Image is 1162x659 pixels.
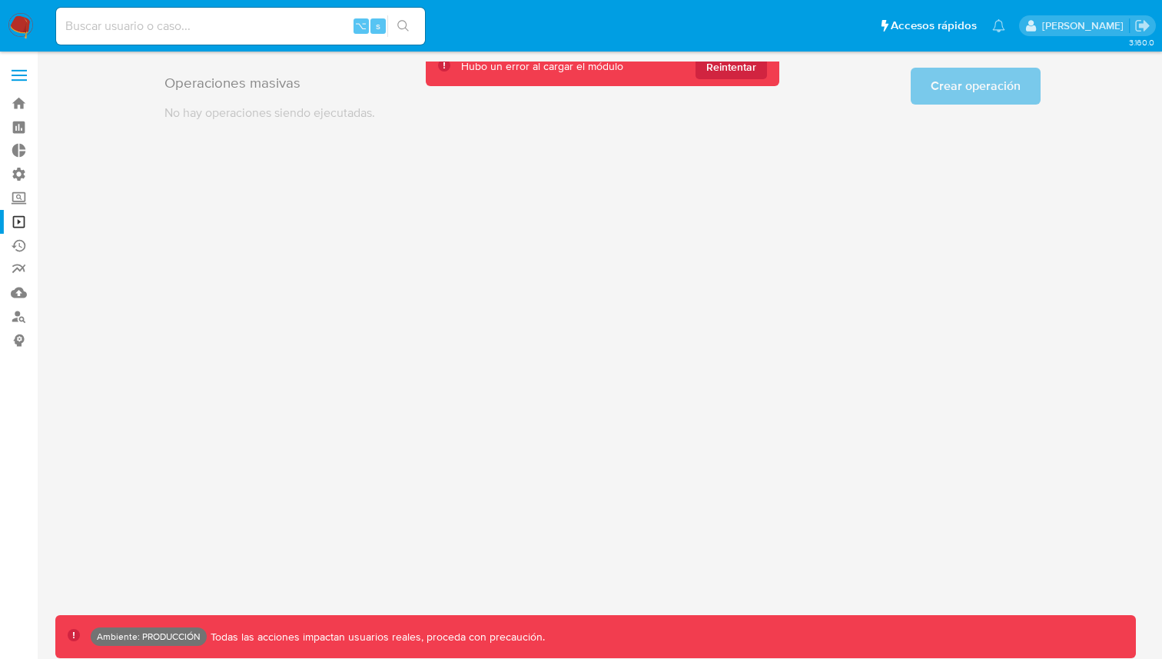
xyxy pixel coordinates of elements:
[1042,18,1129,33] p: ramiro.carbonell@mercadolibre.com.co
[97,634,201,640] p: Ambiente: PRODUCCIÓN
[56,16,425,36] input: Buscar usuario o caso...
[355,18,367,33] span: ⌥
[1134,18,1150,34] a: Salir
[891,18,977,34] span: Accesos rápidos
[387,15,419,37] button: search-icon
[207,630,545,644] p: Todas las acciones impactan usuarios reales, proceda con precaución.
[992,19,1005,32] a: Notificaciones
[376,18,380,33] span: s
